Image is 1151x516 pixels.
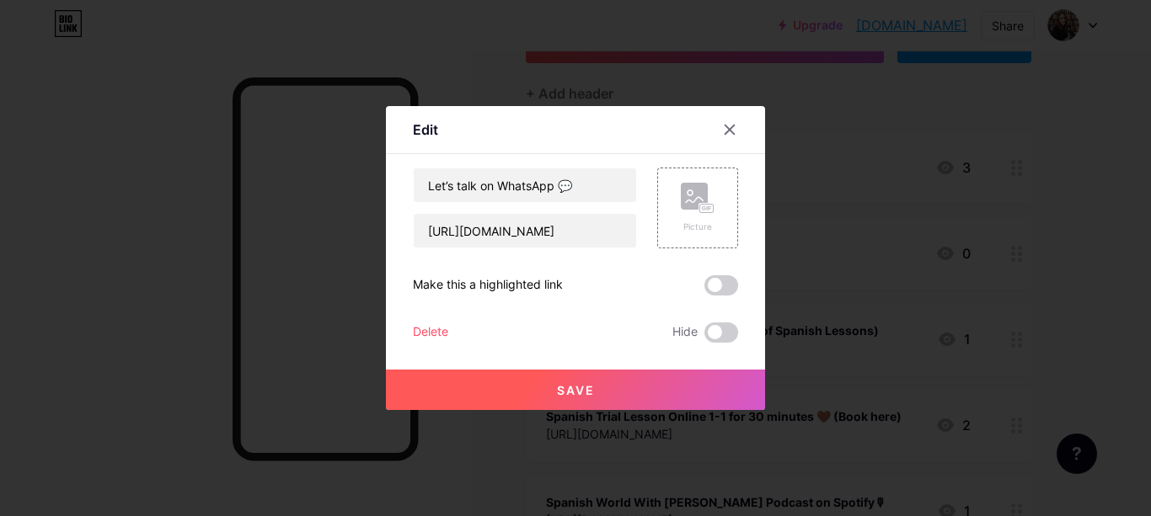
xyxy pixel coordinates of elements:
div: Delete [413,322,448,343]
span: Hide [672,322,698,343]
div: Make this a highlighted link [413,275,563,295]
button: Save [386,370,765,410]
input: URL [414,214,636,247]
input: Title [414,168,636,202]
div: Edit [413,120,438,140]
div: Picture [681,221,715,233]
span: Save [557,383,595,397]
